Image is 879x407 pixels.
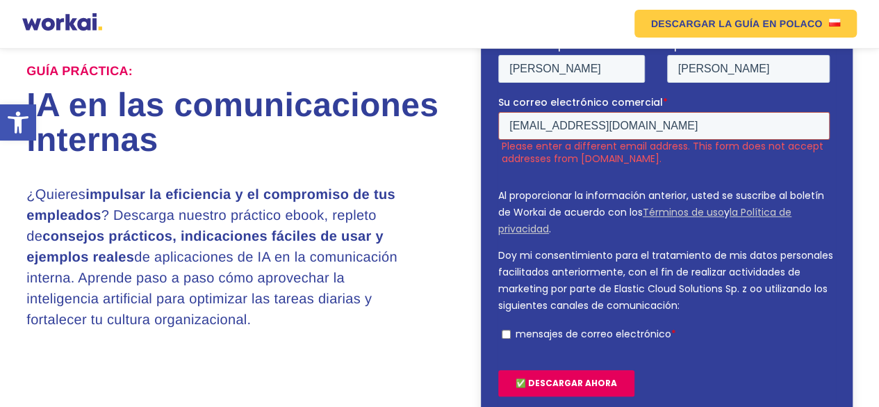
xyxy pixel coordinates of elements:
[26,64,133,78] font: Guía práctica:
[829,19,840,26] img: bandera de Estados Unidos
[651,18,760,29] font: DESCARGAR LA GUÍA
[634,10,857,38] a: DESCARGAR LA GUÍAEN POLACObandera de Estados Unidos
[26,229,384,265] font: consejos prácticos, indicaciones fáciles de usar y ejemplos reales
[26,250,397,328] font: de aplicaciones de IA en la comunicación interna. Aprende paso a paso cómo aprovechar la intelige...
[26,208,376,244] font: ? Descarga nuestro práctico ebook, repleto de
[26,187,395,223] font: impulsar la eficiencia y el compromiso de tus empleados
[26,187,85,202] font: ¿Quieres
[26,87,438,159] font: IA en las comunicaciones internas
[762,18,822,29] font: EN POLACO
